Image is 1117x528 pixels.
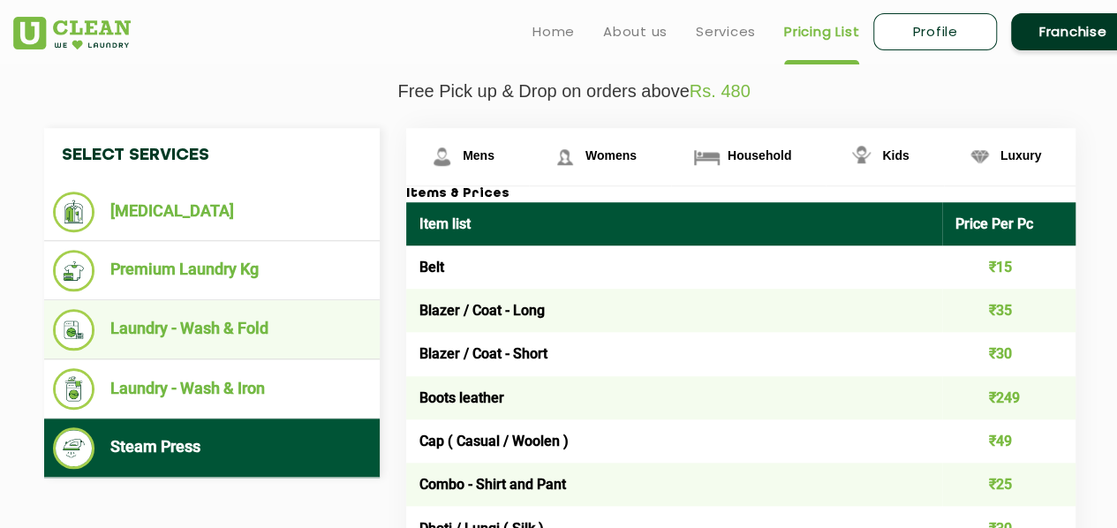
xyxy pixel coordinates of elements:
li: [MEDICAL_DATA] [53,192,371,232]
th: Price Per Pc [942,202,1076,245]
h3: Items & Prices [406,186,1075,202]
img: Womens [549,141,580,172]
img: Laundry - Wash & Iron [53,368,94,410]
img: Premium Laundry Kg [53,250,94,291]
td: ₹15 [942,245,1076,289]
a: Profile [873,13,997,50]
li: Steam Press [53,427,371,469]
td: Cap ( Casual / Woolen ) [406,419,942,463]
img: Mens [426,141,457,172]
span: Rs. 480 [690,81,751,101]
img: Dry Cleaning [53,192,94,232]
li: Laundry - Wash & Iron [53,368,371,410]
a: Pricing List [784,21,859,42]
a: Services [696,21,756,42]
span: Kids [882,148,909,162]
td: Blazer / Coat - Long [406,289,942,332]
td: ₹49 [942,419,1076,463]
td: ₹35 [942,289,1076,332]
span: Womens [585,148,637,162]
li: Premium Laundry Kg [53,250,371,291]
td: Boots leather [406,376,942,419]
td: Combo - Shirt and Pant [406,463,942,506]
td: ₹25 [942,463,1076,506]
span: Mens [463,148,494,162]
img: Kids [846,141,877,172]
td: ₹249 [942,376,1076,419]
img: Household [691,141,722,172]
td: Blazer / Coat - Short [406,332,942,375]
td: ₹30 [942,332,1076,375]
a: Home [532,21,575,42]
span: Household [728,148,791,162]
td: Belt [406,245,942,289]
img: Luxury [964,141,995,172]
img: UClean Laundry and Dry Cleaning [13,17,131,49]
li: Laundry - Wash & Fold [53,309,371,351]
h4: Select Services [44,128,380,183]
img: Steam Press [53,427,94,469]
span: Luxury [1000,148,1042,162]
a: About us [603,21,668,42]
th: Item list [406,202,942,245]
img: Laundry - Wash & Fold [53,309,94,351]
